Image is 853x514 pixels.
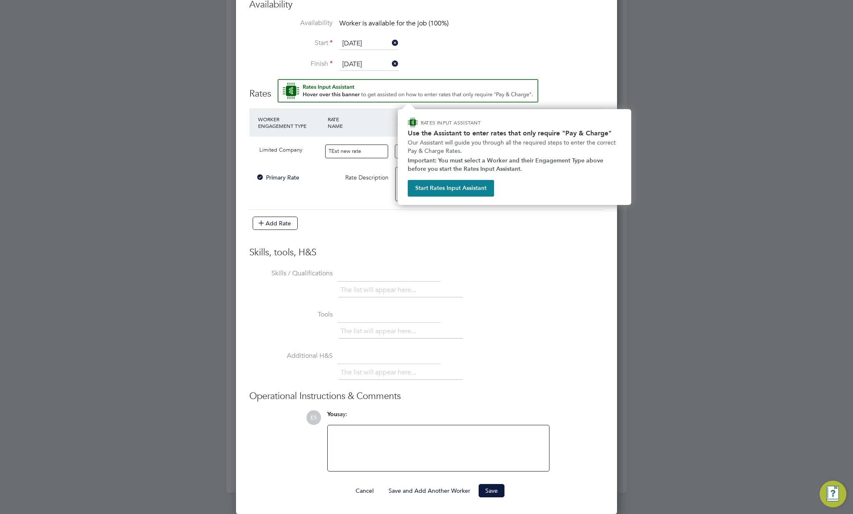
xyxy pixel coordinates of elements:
input: Select one [395,145,444,158]
h3: Rates [249,79,604,100]
div: RATE NAME [326,112,395,133]
h3: Skills, tools, H&S [249,247,604,259]
span: You [327,411,337,418]
button: Engage Resource Center [820,481,846,507]
div: WORKER ENGAGEMENT TYPE [256,112,326,133]
input: Select one [339,37,399,50]
label: Finish [249,60,333,68]
span: Primary Rate [256,174,299,181]
div: How to input Rates that only require Pay & Charge [398,109,631,205]
img: ENGAGE Assistant Icon [408,117,418,127]
span: Worker is available for the job (100%) [339,19,449,27]
button: Save and Add Another Worker [382,484,477,497]
li: The list will appear here... [341,284,419,296]
button: Start Rates Input Assistant [408,180,494,197]
label: Availability [249,19,333,27]
p: RATES INPUT ASSISTANT [421,119,525,126]
p: Our Assistant will guide you through all the required steps to enter the correct Pay & Charge Rates. [408,139,621,155]
input: Enter rate name... [325,145,388,158]
span: ES [306,410,321,425]
h2: Use the Assistant to enter rates that only require "Pay & Charge" [408,129,621,137]
input: Select one [339,58,399,71]
label: Additional H&S [249,352,333,360]
button: Cancel [349,484,380,497]
li: The list will appear here... [341,367,419,378]
h3: Operational Instructions & Comments [249,390,604,402]
span: Rate Description [345,174,389,181]
span: Limited Company [259,146,302,153]
div: RATE TYPE [395,112,451,133]
label: Start [249,39,333,47]
button: Add Rate [253,217,298,230]
button: Rate Assistant [278,79,538,102]
li: The list will appear here... [341,326,419,337]
label: Tools [249,310,333,319]
label: Skills / Qualifications [249,269,333,278]
strong: Important: You must select a Worker and their Engagement Type above before you start the Rates In... [408,157,605,172]
div: say: [327,410,549,425]
button: Save [479,484,504,497]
